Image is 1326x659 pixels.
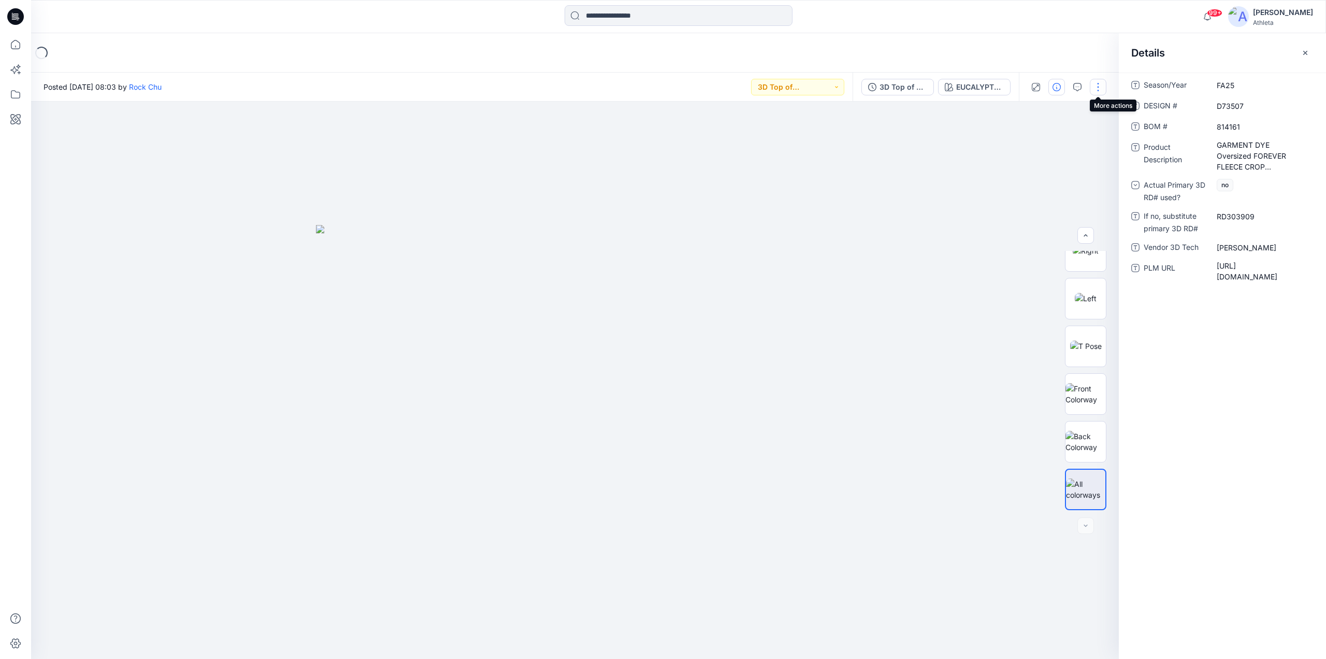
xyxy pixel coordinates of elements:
span: D73507 [1217,101,1307,111]
span: 814161 [1217,121,1307,132]
span: RD303909 [1217,211,1307,222]
span: no [1217,179,1233,191]
img: Front Colorway [1065,383,1106,405]
button: Details [1048,79,1065,95]
img: avatar [1228,6,1249,27]
span: Season/Year [1144,79,1206,93]
span: GARMENT DYE Oversized FOREVER FLEECE CROP FULL ZIP - GARMENT DYE L2 [1217,139,1307,172]
span: DESIGN # [1144,100,1206,114]
img: All colorways [1066,479,1105,500]
h2: Details [1131,47,1165,59]
span: Vendor 3D Tech [1144,241,1206,256]
img: Back Colorway [1065,431,1106,453]
div: Athleta [1253,19,1313,26]
span: PLM URL [1144,262,1206,283]
img: Right [1073,245,1099,256]
div: [PERSON_NAME] [1253,6,1313,19]
span: BOM # [1144,120,1206,135]
div: 3D Top of Production [880,81,927,93]
span: Hui Gu [1217,242,1307,253]
a: Rock Chu [129,82,162,91]
span: FA25 [1217,80,1307,91]
button: EUCALYPTUS GMT DYE [938,79,1011,95]
span: 99+ [1207,9,1222,17]
span: If no, substitute primary 3D RD# [1144,210,1206,235]
img: Left [1075,293,1097,304]
button: 3D Top of Production [861,79,934,95]
span: Actual Primary 3D RD# used? [1144,179,1206,204]
span: Posted [DATE] 08:03 by [44,81,162,92]
span: Product Description [1144,141,1206,173]
img: T Pose [1070,341,1102,352]
div: EUCALYPTUS GMT DYE [956,81,1004,93]
span: https://plmprod.gapinc.com/WebAccess/login.html#URL=C120335102 [1217,260,1307,282]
